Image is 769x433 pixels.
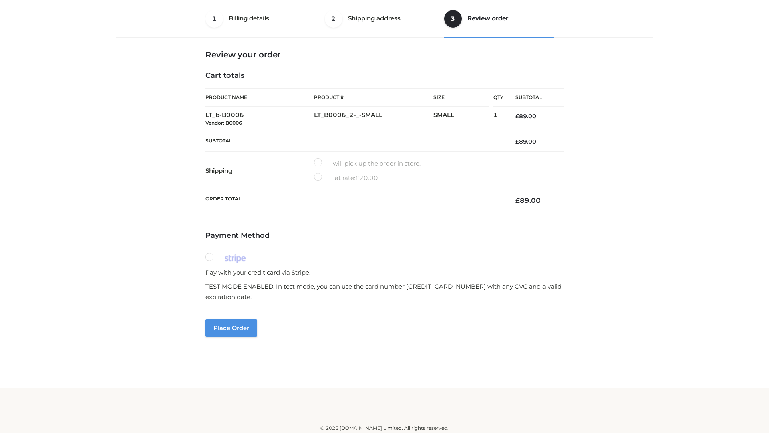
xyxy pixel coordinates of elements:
td: 1 [493,107,503,132]
bdi: 89.00 [515,113,536,120]
th: Size [433,89,489,107]
td: SMALL [433,107,493,132]
span: £ [515,138,519,145]
p: TEST MODE ENABLED. In test mode, you can use the card number [CREDIT_CARD_NUMBER] with any CVC an... [205,281,564,302]
button: Place order [205,319,257,337]
span: £ [515,196,520,204]
th: Qty [493,88,503,107]
p: Pay with your credit card via Stripe. [205,267,564,278]
div: © 2025 [DOMAIN_NAME] Limited. All rights reserved. [119,424,650,432]
td: LT_b-B0006 [205,107,314,132]
h3: Review your order [205,50,564,59]
label: I will pick up the order in store. [314,158,421,169]
span: £ [355,174,359,182]
th: Subtotal [205,132,503,151]
td: LT_B0006_2-_-SMALL [314,107,433,132]
th: Subtotal [503,89,564,107]
bdi: 20.00 [355,174,378,182]
h4: Payment Method [205,231,564,240]
label: Flat rate: [314,173,378,183]
span: £ [515,113,519,120]
th: Order Total [205,190,503,211]
th: Shipping [205,152,314,190]
th: Product Name [205,88,314,107]
th: Product # [314,88,433,107]
h4: Cart totals [205,71,564,80]
bdi: 89.00 [515,138,536,145]
bdi: 89.00 [515,196,541,204]
small: Vendor: B0006 [205,120,242,126]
